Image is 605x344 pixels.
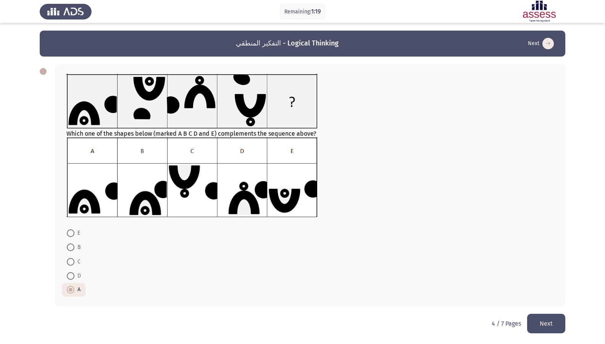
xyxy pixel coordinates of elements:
h3: التفكير المنطقي - Logical Thinking [236,39,339,48]
span: 1:19 [311,8,321,15]
img: Assess Talent Management logo [40,1,92,22]
button: load next page [526,37,556,50]
span: C [74,257,81,266]
span: E [74,229,80,238]
img: UkFYYV8wOTJfQi5wbmcxNjkxMzMwMjc4ODgw.png [66,137,317,217]
p: Remaining: [284,7,321,16]
span: D [74,271,81,281]
button: load next page [527,314,565,333]
p: 4 / 7 Pages [492,320,521,327]
img: UkFYYV8wOTJfQS5wbmcxNjkxMzg1MzI1MjI4.png [66,74,317,128]
span: A [74,285,81,294]
img: Assessment logo of Assessment En (Focus & 16PD) [513,1,565,22]
span: B [74,243,81,252]
div: Which one of the shapes below (marked A B C D and E) complements the sequence above? [66,74,554,219]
